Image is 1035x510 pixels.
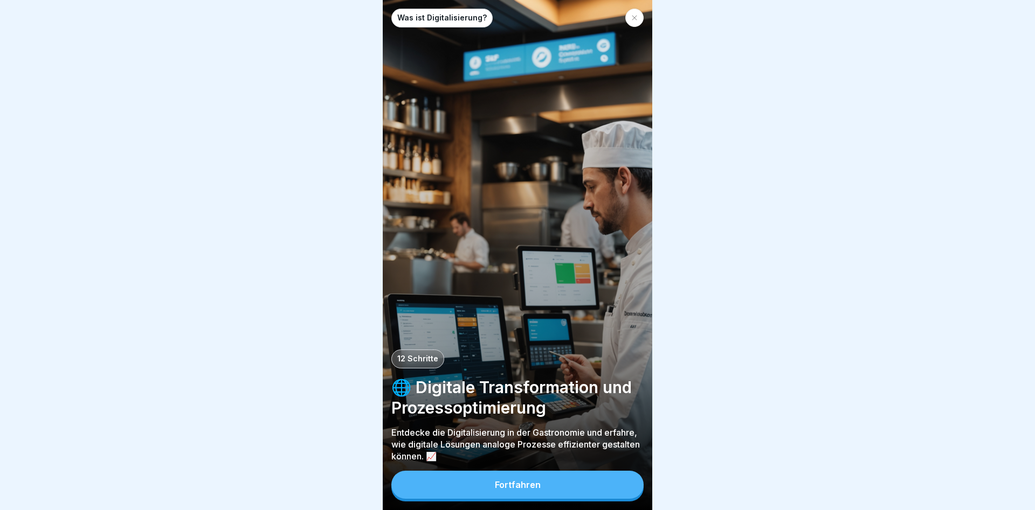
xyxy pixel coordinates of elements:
p: Entdecke die Digitalisierung in der Gastronomie und erfahre, wie digitale Lösungen analoge Prozes... [391,427,644,462]
button: Fortfahren [391,471,644,499]
p: 12 Schritte [397,354,438,364]
p: Was ist Digitalisierung? [397,13,487,23]
div: Fortfahren [495,480,541,490]
p: 🌐 Digitale Transformation und Prozessoptimierung [391,377,644,418]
